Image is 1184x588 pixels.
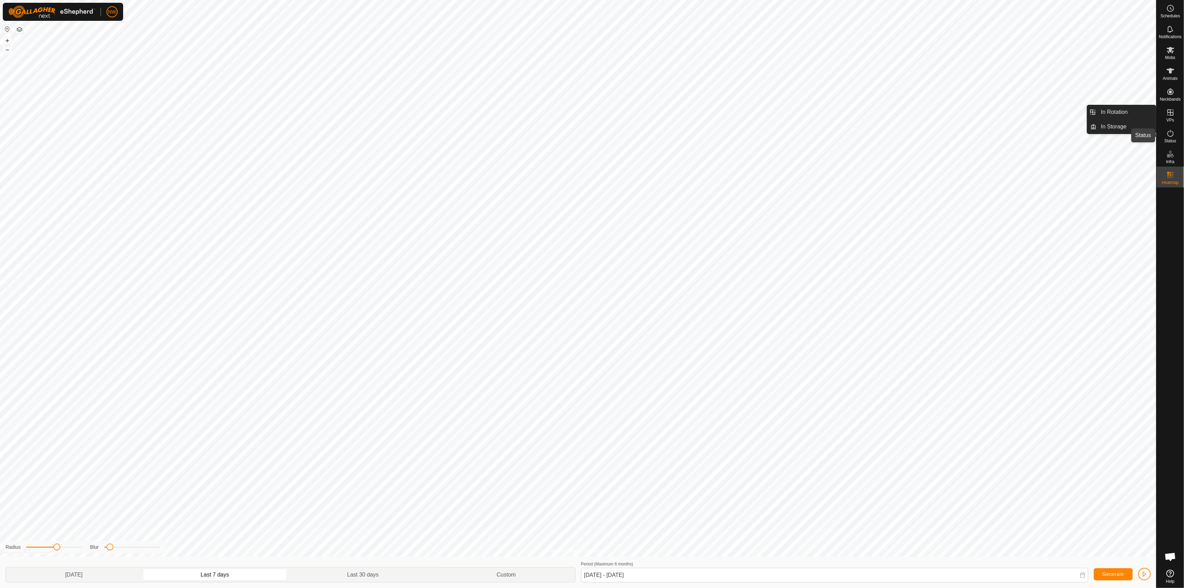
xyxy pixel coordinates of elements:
[6,544,21,551] label: Radius
[1102,571,1124,577] span: Generate
[3,25,11,33] button: Reset Map
[1163,76,1178,81] span: Animals
[1097,120,1156,134] a: In Storage
[1166,160,1174,164] span: Infra
[3,36,11,45] button: +
[1162,180,1179,185] span: Heatmap
[1101,123,1127,131] span: In Storage
[1160,97,1181,101] span: Neckbands
[585,548,605,554] a: Contact Us
[108,8,116,16] span: NW
[3,45,11,54] button: –
[1097,105,1156,119] a: In Rotation
[551,548,577,554] a: Privacy Policy
[1157,567,1184,586] a: Help
[90,544,99,551] label: Blur
[1101,108,1128,116] span: In Rotation
[15,25,24,34] button: Map Layers
[1159,35,1182,39] span: Notifications
[1165,56,1175,60] span: Mobs
[1160,546,1181,567] a: Open chat
[1166,118,1174,122] span: VPs
[581,562,633,566] label: Period (Maximum 6 months)
[1160,14,1180,18] span: Schedules
[1087,120,1156,134] li: In Storage
[497,571,516,579] span: Custom
[347,571,379,579] span: Last 30 days
[8,6,95,18] img: Gallagher Logo
[1164,139,1176,143] span: Status
[201,571,229,579] span: Last 7 days
[1166,579,1175,583] span: Help
[1094,568,1133,580] button: Generate
[1087,105,1156,119] li: In Rotation
[65,571,83,579] span: [DATE]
